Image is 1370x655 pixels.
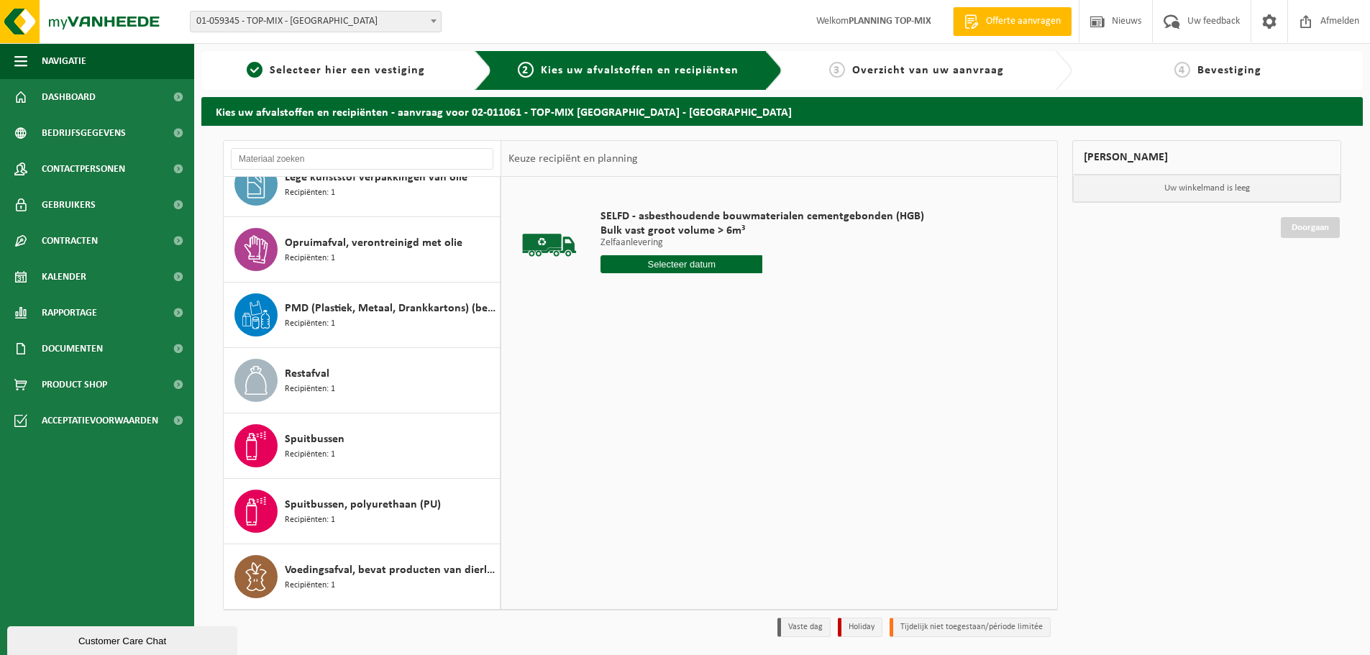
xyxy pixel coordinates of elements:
[1281,217,1340,238] a: Doorgaan
[285,383,335,396] span: Recipiënten: 1
[285,431,344,448] span: Spuitbussen
[191,12,441,32] span: 01-059345 - TOP-MIX - Oostende
[285,169,467,186] span: Lege kunststof verpakkingen van olie
[209,62,463,79] a: 1Selecteer hier een vestiging
[953,7,1072,36] a: Offerte aanvragen
[285,300,496,317] span: PMD (Plastiek, Metaal, Drankkartons) (bedrijven)
[231,148,493,170] input: Materiaal zoeken
[600,238,924,248] p: Zelfaanlevering
[42,43,86,79] span: Navigatie
[285,186,335,200] span: Recipiënten: 1
[600,224,924,238] span: Bulk vast groot volume > 6m³
[7,623,240,655] iframe: chat widget
[1197,65,1261,76] span: Bevestiging
[247,62,262,78] span: 1
[42,115,126,151] span: Bedrijfsgegevens
[1072,140,1341,175] div: [PERSON_NAME]
[501,141,645,177] div: Keuze recipiënt en planning
[285,496,441,513] span: Spuitbussen, polyurethaan (PU)
[224,152,501,217] button: Lege kunststof verpakkingen van olie Recipiënten: 1
[541,65,739,76] span: Kies uw afvalstoffen en recipiënten
[201,97,1363,125] h2: Kies uw afvalstoffen en recipiënten - aanvraag voor 02-011061 - TOP-MIX [GEOGRAPHIC_DATA] - [GEOG...
[852,65,1004,76] span: Overzicht van uw aanvraag
[270,65,425,76] span: Selecteer hier een vestiging
[777,618,831,637] li: Vaste dag
[285,579,335,592] span: Recipiënten: 1
[285,317,335,331] span: Recipiënten: 1
[1174,62,1190,78] span: 4
[42,367,107,403] span: Product Shop
[829,62,845,78] span: 3
[890,618,1051,637] li: Tijdelijk niet toegestaan/période limitée
[518,62,534,78] span: 2
[285,252,335,265] span: Recipiënten: 1
[190,11,442,32] span: 01-059345 - TOP-MIX - Oostende
[42,187,96,223] span: Gebruikers
[42,151,125,187] span: Contactpersonen
[285,365,329,383] span: Restafval
[42,295,97,331] span: Rapportage
[285,513,335,527] span: Recipiënten: 1
[285,448,335,462] span: Recipiënten: 1
[42,79,96,115] span: Dashboard
[224,217,501,283] button: Opruimafval, verontreinigd met olie Recipiënten: 1
[224,413,501,479] button: Spuitbussen Recipiënten: 1
[285,562,496,579] span: Voedingsafval, bevat producten van dierlijke oorsprong, onverpakt, categorie 3
[838,618,882,637] li: Holiday
[224,479,501,544] button: Spuitbussen, polyurethaan (PU) Recipiënten: 1
[849,16,931,27] strong: PLANNING TOP-MIX
[982,14,1064,29] span: Offerte aanvragen
[600,255,762,273] input: Selecteer datum
[42,223,98,259] span: Contracten
[224,283,501,348] button: PMD (Plastiek, Metaal, Drankkartons) (bedrijven) Recipiënten: 1
[224,348,501,413] button: Restafval Recipiënten: 1
[600,209,924,224] span: SELFD - asbesthoudende bouwmaterialen cementgebonden (HGB)
[1073,175,1341,202] p: Uw winkelmand is leeg
[285,234,462,252] span: Opruimafval, verontreinigd met olie
[42,403,158,439] span: Acceptatievoorwaarden
[42,259,86,295] span: Kalender
[224,544,501,609] button: Voedingsafval, bevat producten van dierlijke oorsprong, onverpakt, categorie 3 Recipiënten: 1
[42,331,103,367] span: Documenten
